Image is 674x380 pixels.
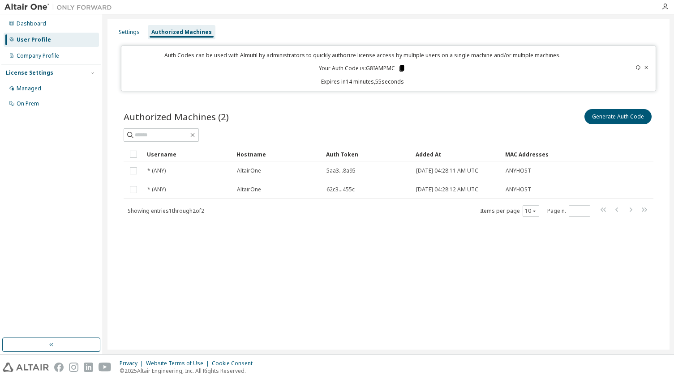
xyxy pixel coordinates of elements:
span: ANYHOST [506,186,531,193]
div: Hostname [236,147,319,161]
p: Expires in 14 minutes, 55 seconds [127,78,597,85]
div: Website Terms of Use [146,360,212,367]
div: Managed [17,85,41,92]
span: Authorized Machines (2) [124,110,229,123]
p: Your Auth Code is: G8IAMPMC [319,64,406,72]
button: 10 [525,207,537,215]
span: 62c3...455c [326,186,355,193]
span: AltairOne [237,186,261,193]
div: On Prem [17,100,39,107]
div: Company Profile [17,52,59,59]
button: Generate Auth Code [584,109,652,124]
span: Showing entries 1 through 2 of 2 [128,207,204,215]
img: linkedin.svg [84,363,93,372]
img: youtube.svg [99,363,112,372]
div: Privacy [120,360,146,367]
span: Page n. [547,205,590,217]
p: © 2025 Altair Engineering, Inc. All Rights Reserved. [120,367,258,375]
p: Auth Codes can be used with Almutil by administrators to quickly authorize license access by mult... [127,51,597,59]
span: * (ANY) [147,167,166,174]
div: Authorized Machines [151,29,212,36]
div: Cookie Consent [212,360,258,367]
span: AltairOne [237,167,261,174]
img: instagram.svg [69,363,78,372]
img: Altair One [4,3,116,12]
span: ANYHOST [506,167,531,174]
div: Settings [119,29,140,36]
div: Added At [416,147,498,161]
div: Auth Token [326,147,408,161]
img: altair_logo.svg [3,363,49,372]
span: * (ANY) [147,186,166,193]
div: License Settings [6,69,53,76]
div: MAC Addresses [505,147,559,161]
span: 5aa3...8a95 [326,167,356,174]
span: [DATE] 04:28:12 AM UTC [416,186,478,193]
span: [DATE] 04:28:11 AM UTC [416,167,478,174]
div: Dashboard [17,20,46,27]
div: Username [147,147,229,161]
img: facebook.svg [54,363,64,372]
div: User Profile [17,36,51,43]
span: Items per page [480,205,539,217]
